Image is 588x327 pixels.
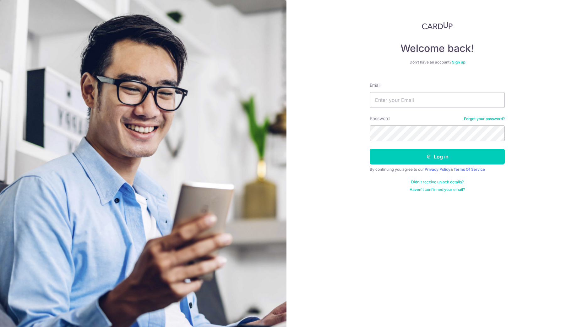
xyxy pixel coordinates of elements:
a: Haven't confirmed your email? [410,187,465,192]
a: Sign up [452,60,465,64]
a: Didn't receive unlock details? [411,180,464,185]
div: Don’t have an account? [370,60,505,65]
a: Privacy Policy [425,167,450,172]
img: CardUp Logo [422,22,453,30]
label: Email [370,82,380,88]
label: Password [370,115,390,122]
button: Log in [370,149,505,164]
a: Terms Of Service [454,167,485,172]
h4: Welcome back! [370,42,505,55]
a: Forgot your password? [464,116,505,121]
div: By continuing you agree to our & [370,167,505,172]
input: Enter your Email [370,92,505,108]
